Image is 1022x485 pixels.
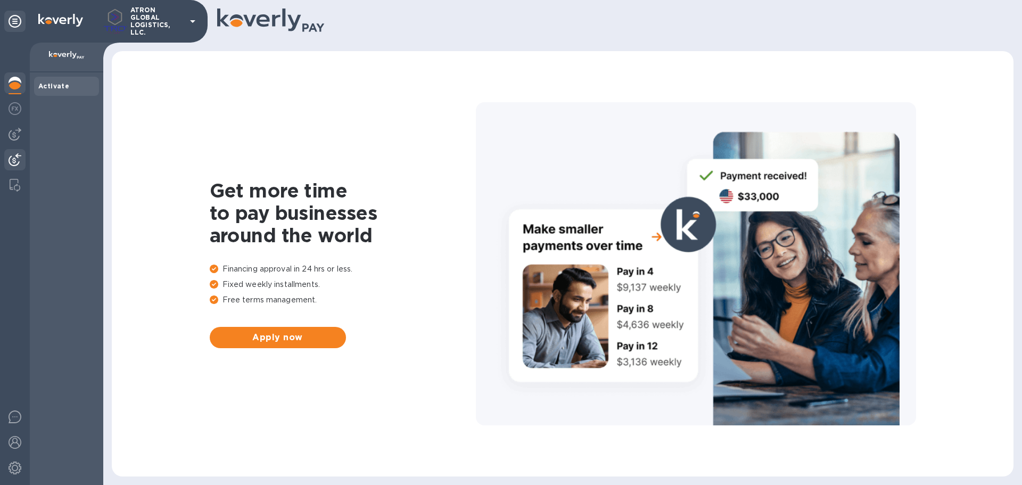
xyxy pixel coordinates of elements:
div: Unpin categories [4,11,26,32]
h1: Get more time to pay businesses around the world [210,179,476,246]
button: Apply now [210,327,346,348]
b: Activate [38,82,69,90]
p: Financing approval in 24 hrs or less. [210,264,476,275]
p: Free terms management. [210,294,476,306]
img: Logo [38,14,83,27]
img: Foreign exchange [9,102,21,115]
p: ATRON GLOBAL LOGISTICS, LLC. [130,6,184,36]
p: Fixed weekly installments. [210,279,476,290]
span: Apply now [218,331,337,344]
